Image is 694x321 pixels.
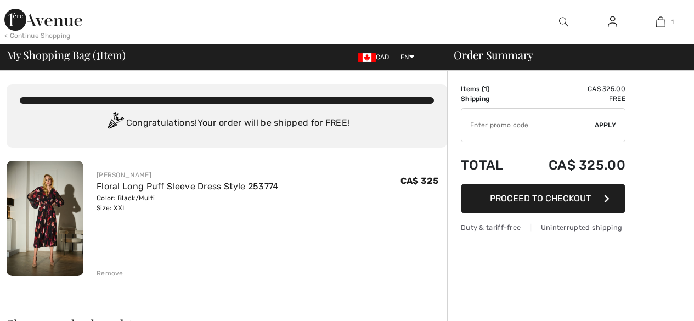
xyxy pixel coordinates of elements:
div: Color: Black/Multi Size: XXL [97,193,279,213]
span: CA$ 325 [400,176,438,186]
td: Items ( ) [461,84,520,94]
span: EN [400,53,414,61]
div: Order Summary [441,49,687,60]
a: 1 [637,15,685,29]
span: Apply [595,120,617,130]
td: CA$ 325.00 [520,84,625,94]
img: search the website [559,15,568,29]
button: Proceed to Checkout [461,184,625,213]
input: Promo code [461,109,595,142]
td: Total [461,147,520,184]
img: Canadian Dollar [358,53,376,62]
div: Remove [97,268,123,278]
img: Floral Long Puff Sleeve Dress Style 253774 [7,161,83,276]
td: Shipping [461,94,520,104]
span: My Shopping Bag ( Item) [7,49,126,60]
span: 1 [96,47,100,61]
div: < Continue Shopping [4,31,71,41]
span: 1 [484,85,487,93]
span: 1 [671,17,674,27]
div: Duty & tariff-free | Uninterrupted shipping [461,222,625,233]
img: 1ère Avenue [4,9,82,31]
td: Free [520,94,625,104]
img: Congratulation2.svg [104,112,126,134]
td: CA$ 325.00 [520,147,625,184]
div: Congratulations! Your order will be shipped for FREE! [20,112,434,134]
a: Floral Long Puff Sleeve Dress Style 253774 [97,181,279,192]
div: [PERSON_NAME] [97,170,279,180]
img: My Bag [656,15,665,29]
img: My Info [608,15,617,29]
span: Proceed to Checkout [490,193,591,204]
a: Sign In [599,15,626,29]
span: CAD [358,53,394,61]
